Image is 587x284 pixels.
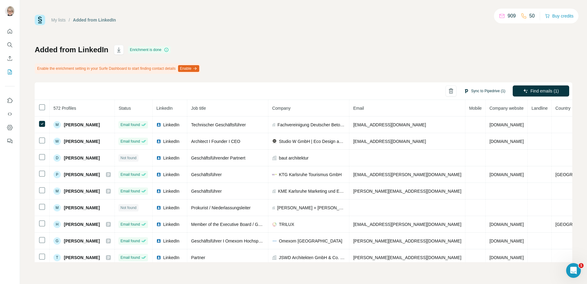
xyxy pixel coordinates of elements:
[156,156,161,160] img: LinkedIn logo
[5,136,15,147] button: Feedback
[545,12,573,20] button: Buy credits
[120,139,140,144] span: Email found
[69,17,70,23] li: /
[191,222,298,227] span: Member of the Executive Board / Geschäftsführer / CEO
[469,106,482,111] span: Mobile
[279,138,345,144] span: Studio W GmbH | Eco Design and Architecture
[279,172,341,178] span: KTG Karlsruhe Tourismus GmbH
[5,53,15,64] button: Enrich CSV
[163,238,179,244] span: LinkedIn
[156,139,161,144] img: LinkedIn logo
[5,26,15,37] button: Quick start
[163,122,179,128] span: LinkedIn
[566,263,581,278] iframe: Intercom live chat
[489,139,524,144] span: [DOMAIN_NAME]
[53,138,61,145] div: W
[353,222,461,227] span: [EMAIL_ADDRESS][PERSON_NAME][DOMAIN_NAME]
[120,238,140,244] span: Email found
[53,154,61,162] div: D
[163,138,179,144] span: LinkedIn
[120,188,140,194] span: Email found
[120,172,140,177] span: Email found
[64,254,100,261] span: [PERSON_NAME]
[5,108,15,120] button: Use Surfe API
[191,172,222,177] span: Geschäftsführer
[64,122,100,128] span: [PERSON_NAME]
[120,155,136,161] span: Not found
[272,139,277,144] img: company-logo
[272,106,290,111] span: Company
[353,139,426,144] span: [EMAIL_ADDRESS][DOMAIN_NAME]
[191,189,222,194] span: Geschäftsführer
[279,155,309,161] span: baut architektur
[191,255,205,260] span: Partner
[529,12,535,20] p: 50
[555,106,570,111] span: Country
[64,138,100,144] span: [PERSON_NAME]
[156,255,161,260] img: LinkedIn logo
[64,172,100,178] span: [PERSON_NAME]
[489,255,524,260] span: [DOMAIN_NAME]
[353,255,461,260] span: [PERSON_NAME][EMAIL_ADDRESS][DOMAIN_NAME]
[53,204,61,211] div: M
[35,45,108,55] h1: Added from LinkedIn
[53,221,61,228] div: H
[272,172,277,177] img: company-logo
[73,17,116,23] div: Added from LinkedIn
[120,255,140,260] span: Email found
[5,39,15,50] button: Search
[272,239,277,243] img: company-logo
[513,85,569,97] button: Find emails (1)
[156,106,173,111] span: LinkedIn
[53,106,76,111] span: 572 Profiles
[191,122,246,127] span: Technischer Geschäftsführer
[178,65,199,72] button: Enable
[531,88,559,94] span: Find emails (1)
[507,12,516,20] p: 909
[489,239,524,243] span: [DOMAIN_NAME]
[191,156,245,160] span: Geschäftsführender Partnert
[64,221,100,227] span: [PERSON_NAME]
[64,238,100,244] span: [PERSON_NAME]
[156,239,161,243] img: LinkedIn logo
[489,172,524,177] span: [DOMAIN_NAME]
[163,254,179,261] span: LinkedIn
[531,106,548,111] span: Landline
[163,205,179,211] span: LinkedIn
[279,238,342,244] span: Omexom [GEOGRAPHIC_DATA]
[120,205,136,211] span: Not found
[156,205,161,210] img: LinkedIn logo
[279,221,294,227] span: TRILUX
[53,187,61,195] div: M
[120,222,140,227] span: Email found
[163,188,179,194] span: LinkedIn
[353,189,461,194] span: [PERSON_NAME][EMAIL_ADDRESS][DOMAIN_NAME]
[489,222,524,227] span: [DOMAIN_NAME]
[5,6,15,16] img: Avatar
[156,122,161,127] img: LinkedIn logo
[35,15,45,25] img: Surfe Logo
[191,205,251,210] span: Prokurist / Niederlassungsleiter
[64,205,100,211] span: [PERSON_NAME]
[53,121,61,128] div: M
[278,188,345,194] span: KME Karlsruhe Marketing und Event GmbH
[156,172,161,177] img: LinkedIn logo
[53,254,61,261] div: T
[489,122,524,127] span: [DOMAIN_NAME]
[353,239,461,243] span: [PERSON_NAME][EMAIL_ADDRESS][DOMAIN_NAME]
[163,155,179,161] span: LinkedIn
[128,46,171,53] div: Enrichment is done
[279,254,345,261] span: JSWD Architekten GmbH & Co. KG
[278,122,346,128] span: Fachvereinigung Deutscher Betonfertigteilbau e.V.
[53,171,61,178] div: P
[272,222,277,227] img: company-logo
[191,239,335,243] span: Geschäftsführer I Omexom Hochspannung GmbH I Omexom Austria GmbH
[191,139,240,144] span: Architect I Founder I CEO
[64,155,100,161] span: [PERSON_NAME]
[353,172,461,177] span: [EMAIL_ADDRESS][PERSON_NAME][DOMAIN_NAME]
[53,237,61,245] div: G
[156,189,161,194] img: LinkedIn logo
[353,106,364,111] span: Email
[35,63,200,74] div: Enable the enrichment setting in your Surfe Dashboard to start finding contact details
[64,188,100,194] span: [PERSON_NAME]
